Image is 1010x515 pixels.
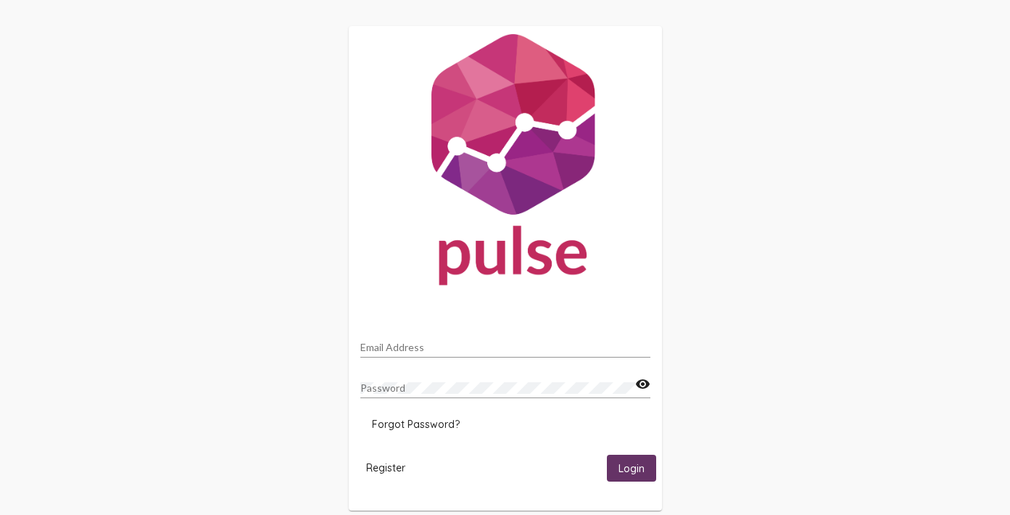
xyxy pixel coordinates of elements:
button: Login [607,455,656,482]
mat-icon: visibility [635,376,650,393]
span: Forgot Password? [372,418,460,431]
span: Login [618,462,645,475]
button: Forgot Password? [360,411,471,437]
button: Register [355,455,417,482]
span: Register [366,461,405,474]
img: Pulse For Good Logo [349,26,662,300]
